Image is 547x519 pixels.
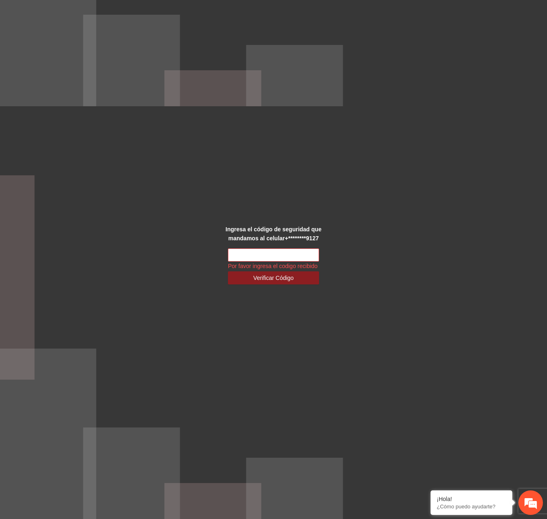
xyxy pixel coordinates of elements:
span: Verificar Código [253,273,294,282]
strong: Ingresa el código de seguridad que mandamos al celular +********9127 [225,226,322,242]
div: ¡Hola! [437,496,506,502]
div: Por favor ingresa el codigo recibido [228,262,319,271]
div: Minimizar ventana de chat en vivo [134,4,154,24]
textarea: Escriba su mensaje y pulse “Intro” [4,223,156,252]
span: Estamos en línea. [47,109,113,192]
button: Verificar Código [228,271,319,284]
p: ¿Cómo puedo ayudarte? [437,503,506,510]
div: Chatee con nosotros ahora [42,42,137,52]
